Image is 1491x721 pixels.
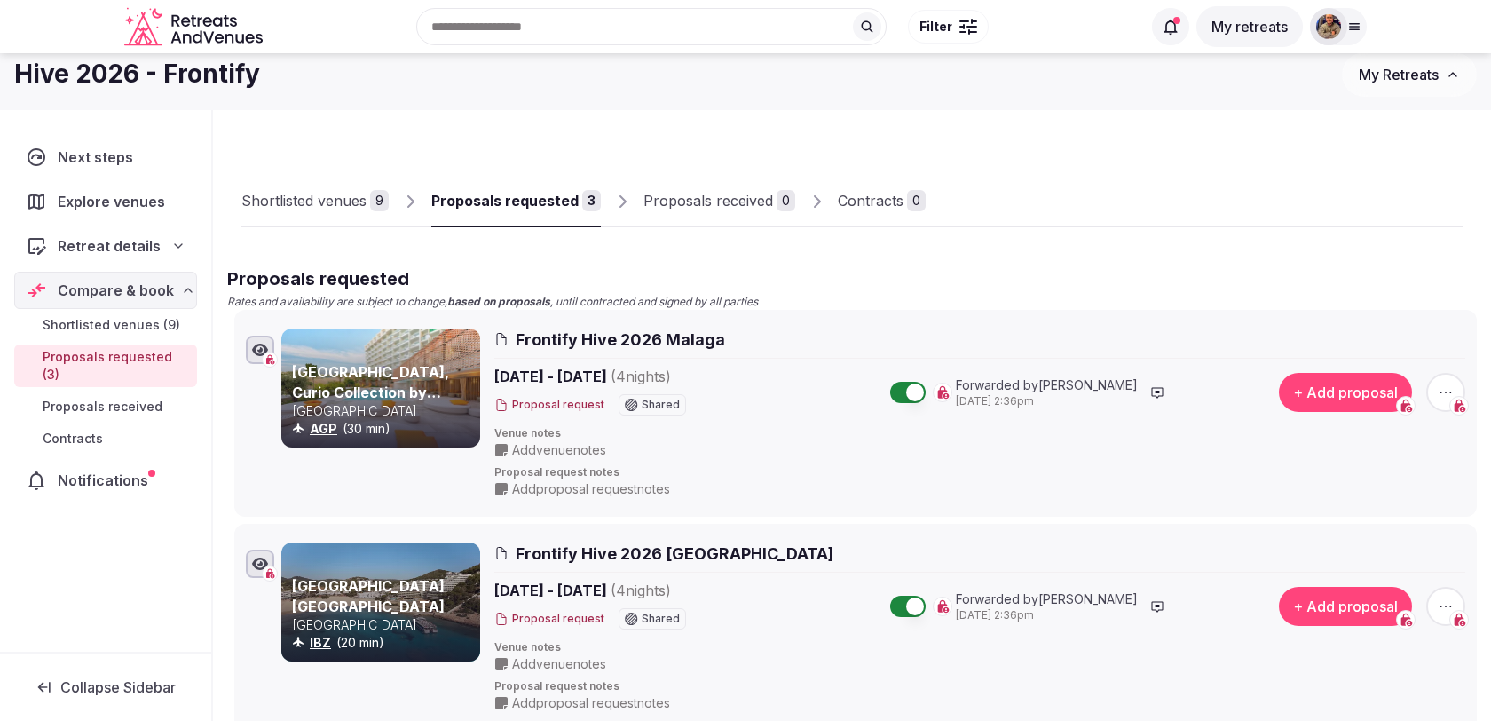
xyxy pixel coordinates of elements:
[241,190,367,211] div: Shortlisted venues
[43,316,180,334] span: Shortlisted venues (9)
[611,368,671,385] span: ( 4 night s )
[292,363,449,421] a: [GEOGRAPHIC_DATA], Curio Collection by [PERSON_NAME]
[14,313,197,337] a: Shortlisted venues (9)
[370,190,389,211] div: 9
[292,577,445,614] a: [GEOGRAPHIC_DATA] [GEOGRAPHIC_DATA]
[838,190,903,211] div: Contracts
[1316,14,1341,39] img: julen
[292,616,477,634] p: [GEOGRAPHIC_DATA]
[494,679,1465,694] span: Proposal request notes
[43,398,162,416] span: Proposals received
[956,376,1138,394] span: Forwarded by [PERSON_NAME]
[512,441,606,459] span: Add venue notes
[907,190,926,211] div: 0
[58,470,155,491] span: Notifications
[227,295,1477,310] p: Rates and availability are subject to change, , until contracted and signed by all parties
[124,7,266,47] svg: Retreats and Venues company logo
[58,191,172,212] span: Explore venues
[241,176,389,227] a: Shortlisted venues9
[1196,6,1303,47] button: My retreats
[642,400,680,410] span: Shared
[838,176,926,227] a: Contracts0
[1359,66,1439,83] span: My Retreats
[512,655,606,673] span: Add venue notes
[60,678,176,696] span: Collapse Sidebar
[642,614,680,624] span: Shared
[643,190,773,211] div: Proposals received
[58,147,140,168] span: Next steps
[494,640,1465,655] span: Venue notes
[919,18,952,36] span: Filter
[227,266,1477,291] h2: Proposals requested
[292,420,477,438] div: (30 min)
[494,426,1465,441] span: Venue notes
[310,634,331,652] button: IBZ
[14,139,197,176] a: Next steps
[310,420,337,438] button: AGP
[431,176,601,227] a: Proposals requested3
[1279,373,1412,412] button: + Add proposal
[14,57,260,91] h1: Hive 2026 - Frontify
[582,190,601,211] div: 3
[494,612,604,627] button: Proposal request
[14,668,197,707] button: Collapse Sidebar
[124,7,266,47] a: Visit the homepage
[43,430,103,448] span: Contracts
[292,634,477,652] div: (20 min)
[956,608,1138,623] span: [DATE] 2:36pm
[1196,18,1303,36] a: My retreats
[908,10,989,44] button: Filter
[494,580,807,601] span: [DATE] - [DATE]
[516,543,833,565] span: Frontify Hive 2026 [GEOGRAPHIC_DATA]
[1279,587,1412,626] button: + Add proposal
[58,280,174,301] span: Compare & book
[14,345,197,387] a: Proposals requested (3)
[643,176,795,227] a: Proposals received0
[494,366,807,387] span: [DATE] - [DATE]
[956,590,1138,608] span: Forwarded by [PERSON_NAME]
[14,183,197,220] a: Explore venues
[310,421,337,436] a: AGP
[310,635,331,650] a: IBZ
[43,348,190,384] span: Proposals requested (3)
[14,394,197,419] a: Proposals received
[14,462,197,499] a: Notifications
[14,426,197,451] a: Contracts
[956,394,1138,409] span: [DATE] 2:36pm
[512,694,670,712] span: Add proposal request notes
[516,329,725,351] span: Frontify Hive 2026 Malaga
[512,480,670,498] span: Add proposal request notes
[58,235,161,257] span: Retreat details
[494,465,1465,480] span: Proposal request notes
[292,402,477,420] p: [GEOGRAPHIC_DATA]
[431,190,579,211] div: Proposals requested
[777,190,795,211] div: 0
[1342,52,1477,97] button: My Retreats
[611,582,671,599] span: ( 4 night s )
[447,295,550,308] strong: based on proposals
[494,398,604,413] button: Proposal request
